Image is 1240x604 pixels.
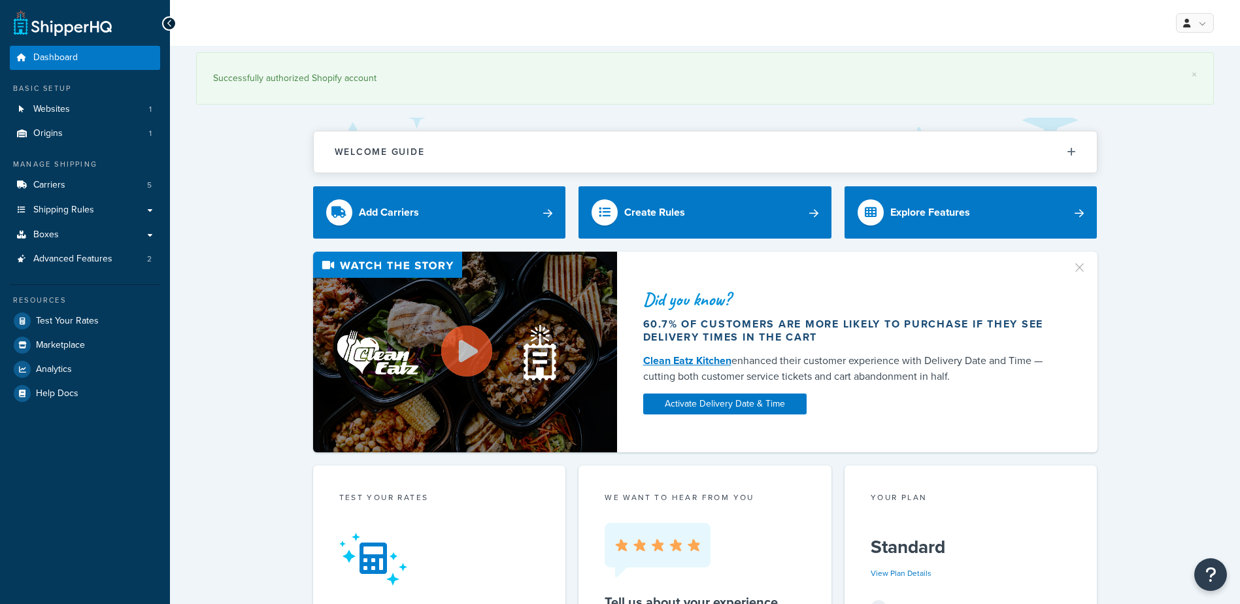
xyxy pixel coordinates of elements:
img: Video thumbnail [313,252,617,452]
div: 60.7% of customers are more likely to purchase if they see delivery times in the cart [643,318,1056,344]
li: Advanced Features [10,247,160,271]
span: 1 [149,104,152,115]
a: Help Docs [10,382,160,405]
a: Create Rules [578,186,831,239]
a: Add Carriers [313,186,566,239]
div: Create Rules [624,203,685,222]
a: Carriers5 [10,173,160,197]
div: Resources [10,295,160,306]
a: Clean Eatz Kitchen [643,353,731,368]
div: Successfully authorized Shopify account [213,69,1197,88]
div: Test your rates [339,492,540,507]
span: Analytics [36,364,72,375]
span: Advanced Features [33,254,112,265]
div: Basic Setup [10,83,160,94]
a: Origins1 [10,122,160,146]
li: Websites [10,97,160,122]
span: Marketplace [36,340,85,351]
span: Help Docs [36,388,78,399]
div: Manage Shipping [10,159,160,170]
a: View Plan Details [871,567,931,579]
span: Boxes [33,229,59,241]
div: Your Plan [871,492,1071,507]
a: Boxes [10,223,160,247]
a: Activate Delivery Date & Time [643,394,807,414]
span: 1 [149,128,152,139]
p: we want to hear from you [605,492,805,503]
a: Analytics [10,358,160,381]
a: Websites1 [10,97,160,122]
a: Test Your Rates [10,309,160,333]
div: Explore Features [890,203,970,222]
a: × [1192,69,1197,80]
li: Carriers [10,173,160,197]
h2: Welcome Guide [335,147,425,157]
span: Carriers [33,180,65,191]
div: Add Carriers [359,203,419,222]
span: 5 [147,180,152,191]
span: Shipping Rules [33,205,94,216]
span: Test Your Rates [36,316,99,327]
div: enhanced their customer experience with Delivery Date and Time — cutting both customer service ti... [643,353,1056,384]
li: Origins [10,122,160,146]
a: Advanced Features2 [10,247,160,271]
a: Marketplace [10,333,160,357]
h5: Standard [871,537,1071,558]
span: Websites [33,104,70,115]
span: Dashboard [33,52,78,63]
span: Origins [33,128,63,139]
span: 2 [147,254,152,265]
a: Shipping Rules [10,198,160,222]
a: Dashboard [10,46,160,70]
button: Open Resource Center [1194,558,1227,591]
div: Did you know? [643,290,1056,309]
button: Welcome Guide [314,131,1097,173]
a: Explore Features [845,186,1098,239]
